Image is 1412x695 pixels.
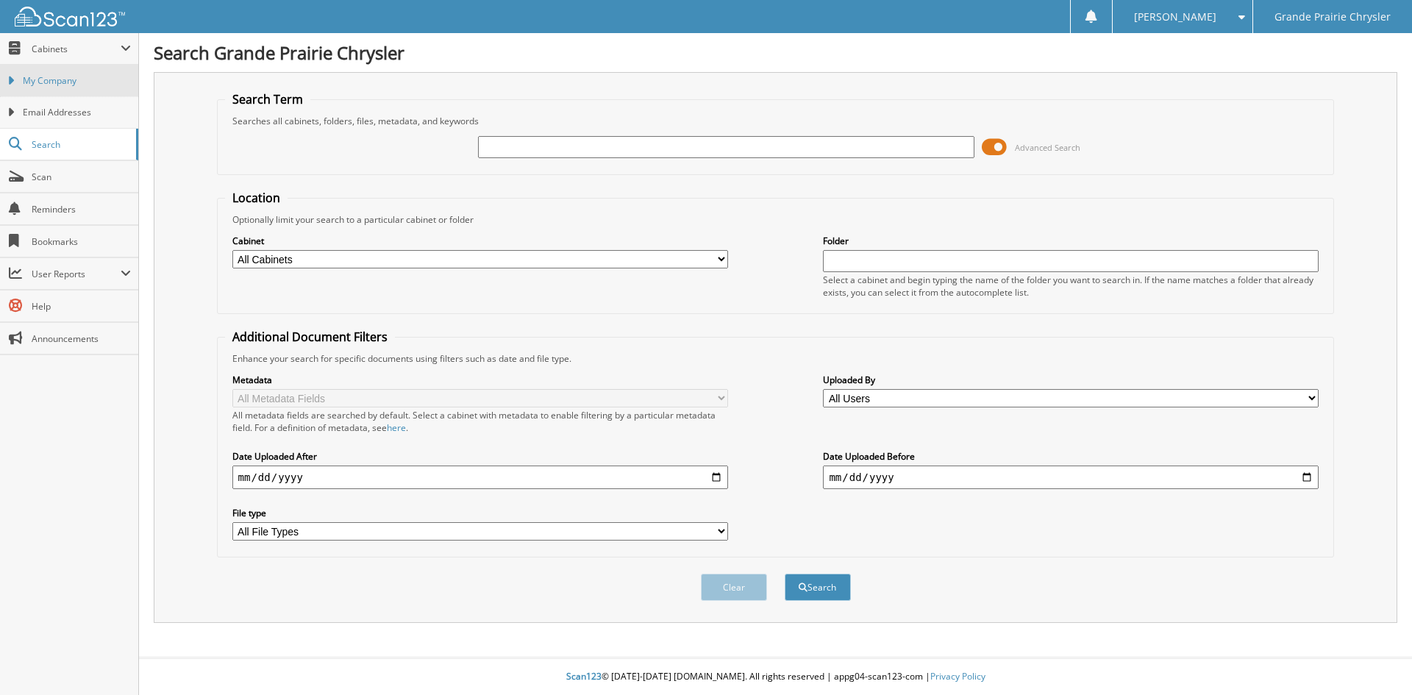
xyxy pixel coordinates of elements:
span: Cabinets [32,43,121,55]
span: Bookmarks [32,235,131,248]
h1: Search Grande Prairie Chrysler [154,40,1397,65]
span: [PERSON_NAME] [1134,13,1216,21]
label: Metadata [232,374,728,386]
span: Grande Prairie Chrysler [1274,13,1391,21]
span: Search [32,138,129,151]
a: here [387,421,406,434]
label: File type [232,507,728,519]
input: end [823,466,1319,489]
input: start [232,466,728,489]
div: Select a cabinet and begin typing the name of the folder you want to search in. If the name match... [823,274,1319,299]
div: Enhance your search for specific documents using filters such as date and file type. [225,352,1327,365]
iframe: Chat Widget [1338,624,1412,695]
span: My Company [23,74,131,88]
legend: Location [225,190,288,206]
legend: Search Term [225,91,310,107]
span: Advanced Search [1015,142,1080,153]
label: Uploaded By [823,374,1319,386]
button: Clear [701,574,767,601]
div: © [DATE]-[DATE] [DOMAIN_NAME]. All rights reserved | appg04-scan123-com | [139,659,1412,695]
img: scan123-logo-white.svg [15,7,125,26]
label: Date Uploaded Before [823,450,1319,463]
span: Announcements [32,332,131,345]
legend: Additional Document Filters [225,329,395,345]
div: Searches all cabinets, folders, files, metadata, and keywords [225,115,1327,127]
button: Search [785,574,851,601]
span: Scan123 [566,670,602,682]
label: Folder [823,235,1319,247]
span: Reminders [32,203,131,215]
div: Optionally limit your search to a particular cabinet or folder [225,213,1327,226]
a: Privacy Policy [930,670,985,682]
div: All metadata fields are searched by default. Select a cabinet with metadata to enable filtering b... [232,409,728,434]
span: User Reports [32,268,121,280]
label: Cabinet [232,235,728,247]
span: Scan [32,171,131,183]
span: Help [32,300,131,313]
label: Date Uploaded After [232,450,728,463]
span: Email Addresses [23,106,131,119]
